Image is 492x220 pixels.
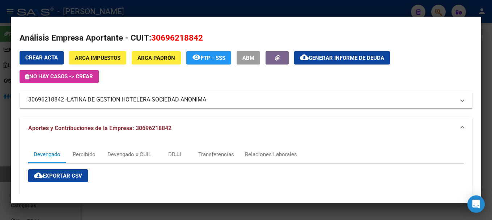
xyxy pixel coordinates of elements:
span: LATINA DE GESTION HOTELERA SOCIEDAD ANONIMA [67,95,206,104]
mat-icon: cloud_download [300,53,309,62]
button: FTP - SSS [186,51,231,65]
span: 30696218842 [151,33,203,42]
span: FTP - SSS [201,55,225,61]
span: Crear Acta [25,54,58,61]
button: ABM [237,51,260,65]
button: Generar informe de deuda [294,51,390,65]
button: No hay casos -> Crear [20,70,99,83]
button: ARCA Impuestos [69,51,126,65]
button: Crear Acta [20,51,64,65]
div: Relaciones Laborales [245,150,297,158]
div: Open Intercom Messenger [467,195,485,213]
mat-icon: cloud_download [34,171,43,180]
span: ABM [242,55,254,61]
mat-expansion-panel-header: 30696218842 -LATINA DE GESTION HOTELERA SOCIEDAD ANONIMA [20,91,472,108]
span: ARCA Impuestos [75,55,120,61]
button: Exportar CSV [28,169,88,182]
div: Devengado x CUIL [107,150,151,158]
span: No hay casos -> Crear [25,73,93,80]
span: Exportar CSV [34,173,82,179]
span: Generar informe de deuda [309,55,384,61]
div: DDJJ [168,150,181,158]
h2: Análisis Empresa Aportante - CUIT: [20,32,472,44]
span: ARCA Padrón [137,55,175,61]
mat-panel-title: 30696218842 - [28,95,455,104]
button: ARCA Padrón [132,51,181,65]
mat-icon: remove_red_eye [192,53,201,62]
div: Percibido [73,150,96,158]
mat-expansion-panel-header: Aportes y Contribuciones de la Empresa: 30696218842 [20,117,472,140]
div: Devengado [34,150,60,158]
div: Transferencias [198,150,234,158]
span: Aportes y Contribuciones de la Empresa: 30696218842 [28,125,171,132]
